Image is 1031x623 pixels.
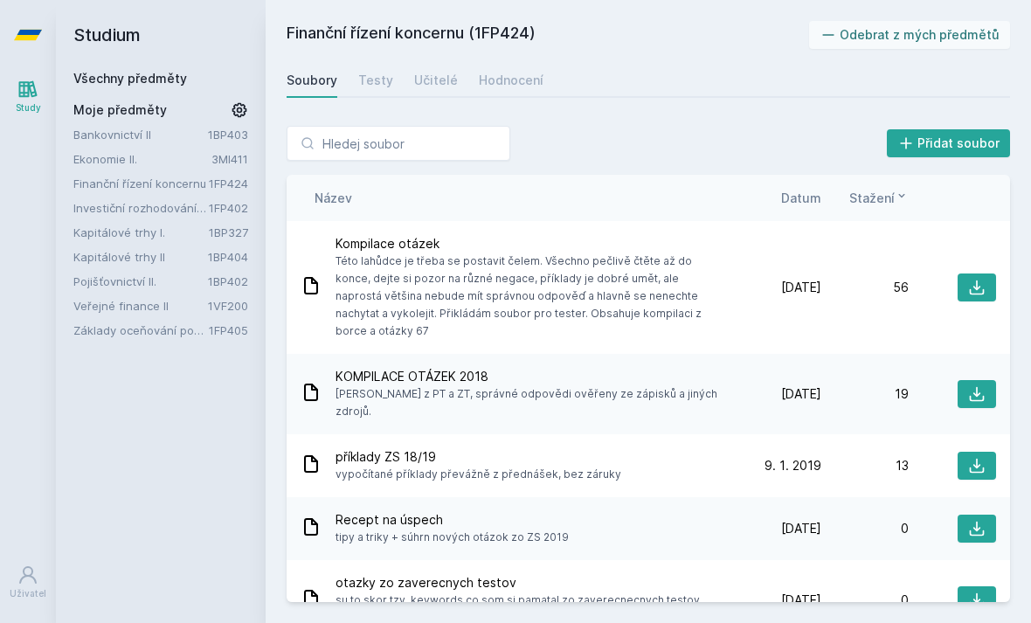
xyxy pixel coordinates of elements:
[336,511,569,529] span: Recept na úspech
[208,274,248,288] a: 1BP402
[336,448,621,466] span: příklady ZS 18/19
[358,63,393,98] a: Testy
[208,128,248,142] a: 1BP403
[73,199,209,217] a: Investiční rozhodování a dlouhodobé financování
[287,21,809,49] h2: Finanční řízení koncernu (1FP424)
[211,152,248,166] a: 3MI411
[3,70,52,123] a: Study
[414,63,458,98] a: Učitelé
[73,322,209,339] a: Základy oceňování podniku
[887,129,1011,157] button: Přidat soubor
[73,71,187,86] a: Všechny předměty
[414,72,458,89] div: Učitelé
[821,385,909,403] div: 19
[821,279,909,296] div: 56
[781,279,821,296] span: [DATE]
[73,248,208,266] a: Kapitálové trhy II
[821,457,909,474] div: 13
[336,253,727,340] span: Této lahůdce je třeba se postavit čelem. Všechno pečlivě čtěte až do konce, dejte si pozor na růz...
[10,587,46,600] div: Uživatel
[821,520,909,537] div: 0
[209,201,248,215] a: 1FP402
[479,63,543,98] a: Hodnocení
[336,385,727,420] span: [PERSON_NAME] z PT a ZT, správné odpovědi ověřeny ze zápisků a jiných zdrojů.
[765,457,821,474] span: 9. 1. 2019
[208,250,248,264] a: 1BP404
[336,368,727,385] span: KOMPILACE OTÁZEK 2018
[849,189,895,207] span: Stažení
[781,520,821,537] span: [DATE]
[336,466,621,483] span: vypočítané příklady převážně z přednášek, bez záruky
[287,63,337,98] a: Soubory
[336,235,727,253] span: Kompilace otázek
[209,323,248,337] a: 1FP405
[287,72,337,89] div: Soubory
[73,101,167,119] span: Moje předměty
[287,126,510,161] input: Hledej soubor
[208,299,248,313] a: 1VF200
[809,21,1011,49] button: Odebrat z mých předmětů
[781,592,821,609] span: [DATE]
[336,574,727,592] span: otazky zo zaverecnych testov
[16,101,41,114] div: Study
[209,177,248,190] a: 1FP424
[73,224,209,241] a: Kapitálové trhy I.
[849,189,909,207] button: Stažení
[73,175,209,192] a: Finanční řízení koncernu
[781,189,821,207] button: Datum
[781,385,821,403] span: [DATE]
[479,72,543,89] div: Hodnocení
[3,556,52,609] a: Uživatel
[821,592,909,609] div: 0
[73,126,208,143] a: Bankovnictví II
[336,529,569,546] span: tipy a triky + súhrn nových otázok zo ZS 2019
[209,225,248,239] a: 1BP327
[73,297,208,315] a: Veřejné finance II
[73,273,208,290] a: Pojišťovnictví II.
[358,72,393,89] div: Testy
[315,189,352,207] button: Název
[73,150,211,168] a: Ekonomie II.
